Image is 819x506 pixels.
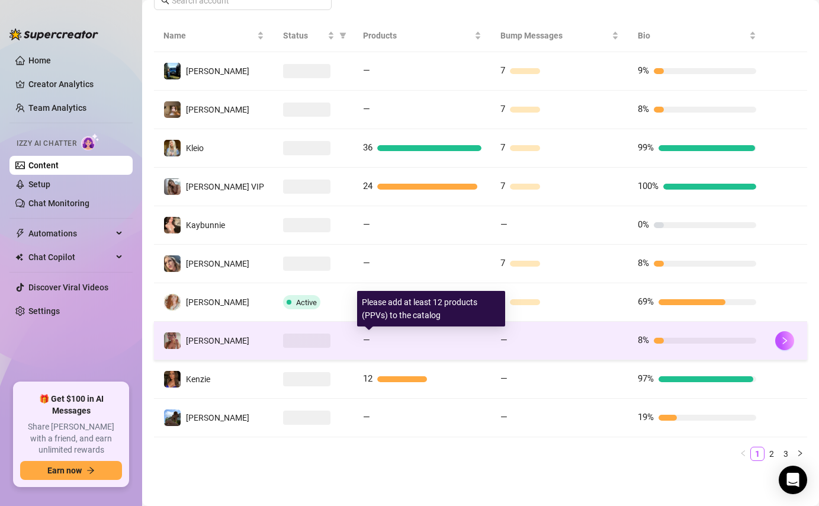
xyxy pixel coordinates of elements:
a: Home [28,56,51,65]
span: Active [296,298,317,307]
span: [PERSON_NAME] [186,259,249,268]
span: left [740,450,747,457]
a: Setup [28,180,50,189]
th: Products [354,20,491,52]
span: right [781,337,789,345]
span: 8% [638,335,649,345]
a: Team Analytics [28,103,86,113]
span: right [796,450,804,457]
img: logo-BBDzfeDw.svg [9,28,98,40]
img: Kat Hobbs [164,255,181,272]
span: filter [339,32,346,39]
span: 99% [638,142,654,153]
span: Automations [28,224,113,243]
span: — [363,335,370,345]
span: Izzy AI Chatter [17,138,76,149]
span: 0% [638,219,649,230]
img: AI Chatter [81,133,99,150]
img: Kat Hobbs VIP [164,178,181,195]
button: right [775,331,794,350]
span: 7 [500,142,505,153]
img: Taylor [164,409,181,426]
a: Chat Monitoring [28,198,89,208]
span: — [363,258,370,268]
div: Please add at least 12 products (PPVs) to the catalog [357,291,505,326]
span: [PERSON_NAME] [186,336,249,345]
span: 7 [500,181,505,191]
span: thunderbolt [15,229,25,238]
span: — [500,412,508,422]
span: Bio [638,29,747,42]
span: filter [337,27,349,44]
span: Products [363,29,472,42]
span: 97% [638,373,654,384]
span: — [363,65,370,76]
img: Amy Pond [164,294,181,310]
img: Britt [164,63,181,79]
img: Brooke [164,101,181,118]
th: Status [274,20,354,52]
span: 24 [363,181,372,191]
span: Kenzie [186,374,210,384]
span: 19% [638,412,654,422]
span: 8% [638,104,649,114]
img: Chat Copilot [15,253,23,261]
span: [PERSON_NAME] [186,297,249,307]
a: Settings [28,306,60,316]
span: — [500,219,508,230]
img: Kleio [164,140,181,156]
button: right [793,447,807,461]
img: Kaybunnie [164,217,181,233]
span: 36 [363,142,372,153]
li: 1 [750,447,765,461]
span: Earn now [47,466,82,475]
th: Bio [628,20,766,52]
a: Content [28,161,59,170]
div: Open Intercom Messenger [779,466,807,494]
span: 100% [638,181,659,191]
span: arrow-right [86,466,95,475]
span: — [363,104,370,114]
li: Next Page [793,447,807,461]
a: 3 [779,447,792,460]
span: 9% [638,65,649,76]
li: 3 [779,447,793,461]
span: Bump Messages [500,29,609,42]
span: 12 [363,373,372,384]
span: [PERSON_NAME] [186,66,249,76]
span: 69% [638,296,654,307]
li: Previous Page [736,447,750,461]
button: left [736,447,750,461]
span: 8% [638,258,649,268]
span: 7 [500,65,505,76]
a: 1 [751,447,764,460]
span: Kleio [186,143,204,153]
span: 7 [500,104,505,114]
span: [PERSON_NAME] VIP [186,182,264,191]
li: 2 [765,447,779,461]
a: 2 [765,447,778,460]
th: Name [154,20,274,52]
a: Discover Viral Videos [28,283,108,292]
span: 7 [500,258,505,268]
span: Share [PERSON_NAME] with a friend, and earn unlimited rewards [20,421,122,456]
button: Earn nowarrow-right [20,461,122,480]
span: — [363,412,370,422]
img: Kenzie [164,371,181,387]
span: Name [163,29,255,42]
span: 🎁 Get $100 in AI Messages [20,393,122,417]
span: — [363,219,370,230]
span: [PERSON_NAME] [186,413,249,422]
span: — [500,373,508,384]
img: Jamie [164,332,181,349]
th: Bump Messages [491,20,628,52]
span: Chat Copilot [28,248,113,267]
span: — [500,335,508,345]
a: Creator Analytics [28,75,123,94]
span: [PERSON_NAME] [186,105,249,114]
span: Status [283,29,325,42]
span: Kaybunnie [186,220,225,230]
